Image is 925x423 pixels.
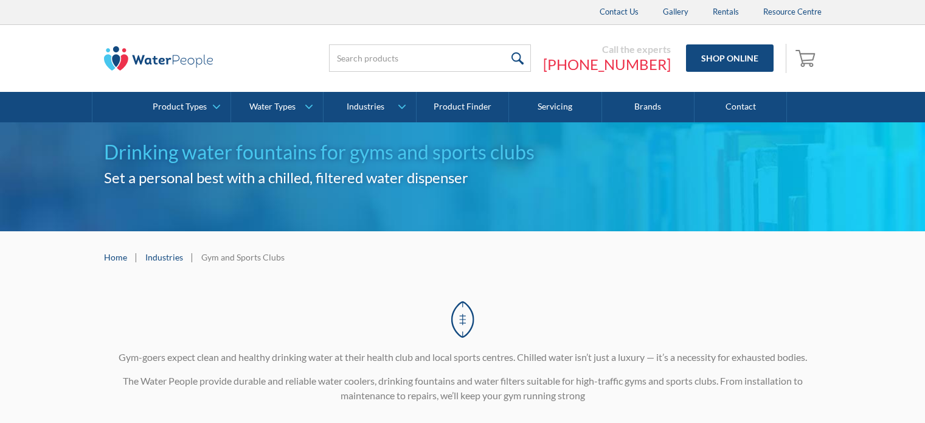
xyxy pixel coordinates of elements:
[104,138,822,167] h1: Drinking water fountains for gyms and sports clubs
[543,55,671,74] a: [PHONE_NUMBER]
[145,251,183,264] a: Industries
[686,44,774,72] a: Shop Online
[201,251,285,264] div: Gym and Sports Clubs
[104,251,127,264] a: Home
[139,92,230,122] a: Product Types
[324,92,415,122] a: Industries
[104,167,822,189] h2: Set a personal best with a chilled, filtered water dispenser
[543,43,671,55] div: Call the experts
[231,92,323,122] a: Water Types
[602,92,695,122] a: Brands
[104,374,822,403] p: The Water People provide durable and reliable water coolers, drinking fountains and water filters...
[189,250,195,264] div: |
[792,44,822,73] a: Open empty cart
[417,92,509,122] a: Product Finder
[695,92,787,122] a: Contact
[249,102,296,112] div: Water Types
[329,44,531,72] input: Search products
[347,102,384,112] div: Industries
[104,350,822,365] p: Gym-goers expect clean and healthy drinking water at their health club and local sports centres. ...
[133,250,139,264] div: |
[153,102,207,112] div: Product Types
[795,48,819,68] img: shopping cart
[509,92,601,122] a: Servicing
[104,46,213,71] img: The Water People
